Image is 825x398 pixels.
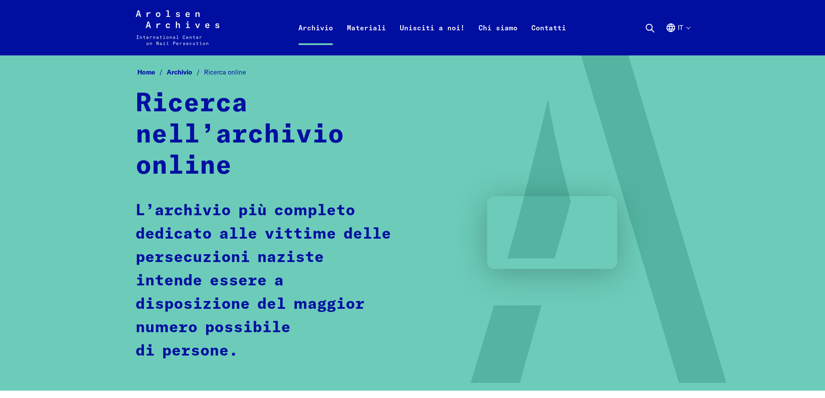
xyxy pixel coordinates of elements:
a: Chi siamo [472,21,524,55]
a: Unisciti a noi! [393,21,472,55]
a: Archivio [167,68,204,76]
a: Archivio [291,21,340,55]
p: L’archivio più completo dedicato alle vittime delle persecuzioni naziste intende essere a disposi... [136,199,398,363]
nav: Primaria [291,10,573,45]
span: Ricerca online [204,68,246,76]
a: Contatti [524,21,573,55]
button: Italiano, selezione lingua [666,23,690,54]
a: Materiali [340,21,393,55]
strong: Ricerca nell’archivio online [136,91,344,179]
a: Home [137,68,167,76]
nav: Breadcrumb [136,66,690,79]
